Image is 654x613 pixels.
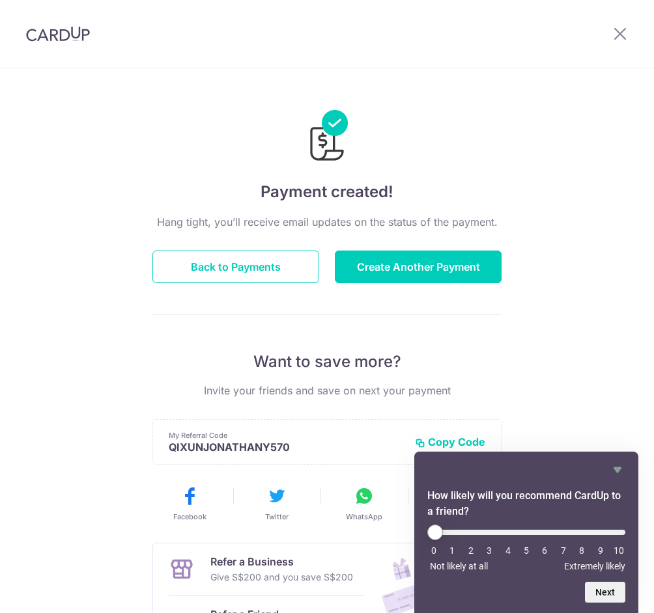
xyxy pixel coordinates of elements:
[151,485,228,522] button: Facebook
[152,214,502,230] p: Hang tight, you’ll receive email updates on the status of the payment.
[502,545,515,556] li: 4
[173,511,206,522] span: Facebook
[210,554,353,569] p: Refer a Business
[427,545,440,556] li: 0
[210,569,353,585] p: Give S$200 and you save S$200
[26,26,90,42] img: CardUp
[483,545,496,556] li: 3
[520,545,533,556] li: 5
[585,582,625,603] button: Next question
[238,485,315,522] button: Twitter
[427,524,625,571] div: How likely will you recommend CardUp to a friend? Select an option from 0 to 10, with 0 being Not...
[612,545,625,556] li: 10
[594,545,607,556] li: 9
[430,561,488,571] span: Not likely at all
[169,430,405,441] p: My Referral Code
[557,545,570,556] li: 7
[152,383,502,398] p: Invite your friends and save on next your payment
[427,488,625,519] h2: How likely will you recommend CardUp to a friend? Select an option from 0 to 10, with 0 being Not...
[575,545,588,556] li: 8
[169,441,405,454] p: QIXUNJONATHANY570
[538,545,551,556] li: 6
[265,511,289,522] span: Twitter
[326,485,403,522] button: WhatsApp
[335,251,502,283] button: Create Another Payment
[564,561,625,571] span: Extremely likely
[152,180,502,204] h4: Payment created!
[152,251,319,283] button: Back to Payments
[446,545,459,556] li: 1
[427,462,625,603] div: How likely will you recommend CardUp to a friend? Select an option from 0 to 10, with 0 being Not...
[610,462,625,478] button: Hide survey
[413,485,490,522] button: Email
[346,511,382,522] span: WhatsApp
[152,351,502,372] p: Want to save more?
[306,110,348,165] img: Payments
[415,435,485,448] button: Copy Code
[464,545,477,556] li: 2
